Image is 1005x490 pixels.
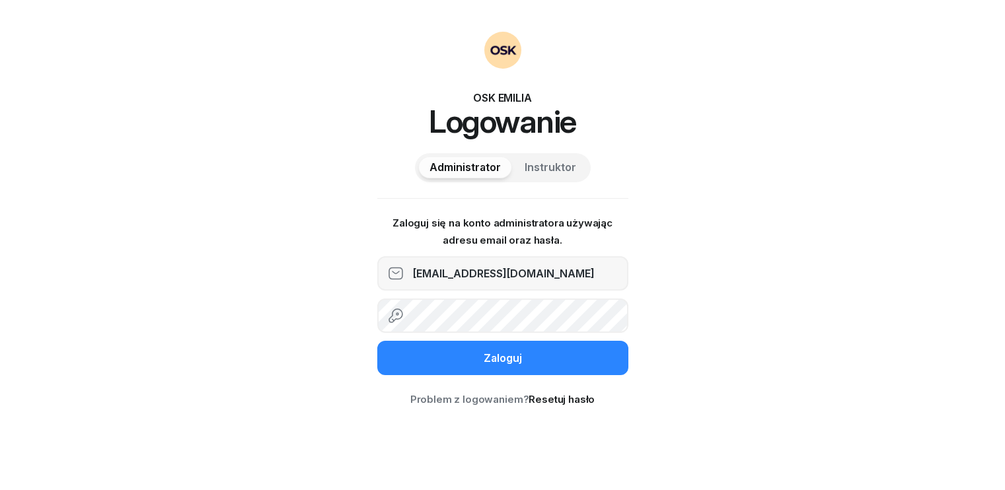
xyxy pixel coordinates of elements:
[377,256,628,291] input: Adres email
[484,32,521,69] img: OSKAdmin
[429,159,501,176] span: Administrator
[484,350,522,367] div: Zaloguj
[377,90,628,106] div: OSK EMILIA
[377,215,628,248] p: Zaloguj się na konto administratora używając adresu email oraz hasła.
[419,157,511,178] button: Administrator
[525,159,576,176] span: Instruktor
[377,341,628,375] button: Zaloguj
[514,157,587,178] button: Instruktor
[377,391,628,408] div: Problem z logowaniem?
[377,106,628,137] h1: Logowanie
[529,393,595,405] a: Resetuj hasło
